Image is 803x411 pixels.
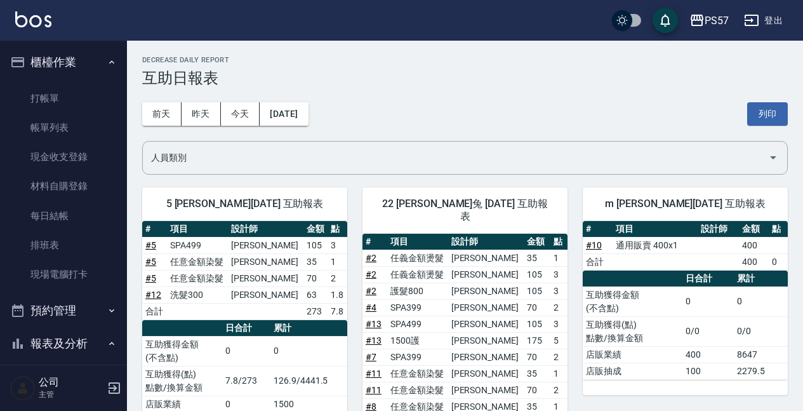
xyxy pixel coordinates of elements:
img: Person [10,375,36,401]
td: [PERSON_NAME] [448,283,524,299]
td: 0/0 [682,316,734,346]
td: 2 [550,349,567,365]
th: 日合計 [682,271,734,287]
a: 材料自購登錄 [5,172,122,201]
td: 合計 [142,303,167,320]
td: 任意金額染髮 [387,365,448,382]
button: 預約管理 [5,294,122,327]
a: #2 [366,269,376,280]
td: 2 [550,382,567,398]
th: 項目 [613,221,698,238]
td: 8647 [734,346,788,363]
td: 7.8 [328,303,347,320]
td: 店販抽成 [583,363,682,379]
p: 主管 [39,389,103,400]
button: 列印 [747,102,788,126]
td: 70 [524,299,551,316]
td: SPA499 [167,237,228,253]
a: #5 [145,257,156,267]
td: [PERSON_NAME] [448,250,524,266]
td: 2 [550,299,567,316]
td: [PERSON_NAME] [448,382,524,398]
td: [PERSON_NAME] [228,237,303,253]
td: 1.8 [328,286,347,303]
td: 5 [550,332,567,349]
td: 105 [524,266,551,283]
td: 任義金額燙髮 [387,266,448,283]
td: 273 [303,303,328,320]
td: 400 [682,346,734,363]
td: [PERSON_NAME] [448,365,524,382]
td: [PERSON_NAME] [448,299,524,316]
td: 400 [739,253,769,270]
td: 35 [524,365,551,382]
button: 櫃檯作業 [5,46,122,79]
td: 洗髮300 [167,286,228,303]
td: 70 [303,270,328,286]
table: a dense table [142,221,347,320]
h3: 互助日報表 [142,69,788,87]
h5: 公司 [39,376,103,389]
th: 金額 [524,234,551,250]
td: 互助獲得金額 (不含點) [142,336,222,366]
td: [PERSON_NAME] [448,349,524,365]
td: 3 [550,266,567,283]
button: save [653,8,678,33]
td: 70 [524,349,551,365]
td: 0 [734,286,788,316]
th: 點 [328,221,347,238]
button: 前天 [142,102,182,126]
td: 7.8/273 [222,366,270,396]
td: 0 [769,253,788,270]
td: [PERSON_NAME] [448,316,524,332]
th: 項目 [387,234,448,250]
a: #5 [145,240,156,250]
td: 105 [303,237,328,253]
td: 400 [739,237,769,253]
td: 互助獲得(點) 點數/換算金額 [583,316,682,346]
th: 金額 [303,221,328,238]
th: 金額 [739,221,769,238]
td: 1 [328,253,347,270]
a: 每日結帳 [5,201,122,231]
button: [DATE] [260,102,308,126]
h2: Decrease Daily Report [142,56,788,64]
a: #10 [586,240,602,250]
button: PS57 [684,8,734,34]
table: a dense table [583,221,788,271]
input: 人員名稱 [148,147,763,169]
th: 累計 [734,271,788,287]
button: Open [763,147,783,168]
td: 2 [328,270,347,286]
td: 105 [524,283,551,299]
td: 1 [550,250,567,266]
a: #4 [366,302,376,313]
td: SPA499 [387,316,448,332]
td: 3 [550,316,567,332]
td: 0/0 [734,316,788,346]
img: Logo [15,11,51,27]
a: 現場電腦打卡 [5,260,122,289]
td: 3 [550,283,567,299]
td: 1500護 [387,332,448,349]
td: [PERSON_NAME] [448,332,524,349]
a: #11 [366,385,382,395]
a: #12 [145,290,161,300]
td: 任義金額燙髮 [387,250,448,266]
td: 任意金額染髮 [387,382,448,398]
td: SPA399 [387,349,448,365]
a: #2 [366,253,376,263]
a: 打帳單 [5,84,122,113]
td: 2279.5 [734,363,788,379]
button: 報表及分析 [5,327,122,360]
th: 點 [769,221,788,238]
a: #5 [145,273,156,283]
td: [PERSON_NAME] [228,286,303,303]
td: 3 [328,237,347,253]
td: 1 [550,365,567,382]
td: 通用販賣 400x1 [613,237,698,253]
td: 任意金額染髮 [167,270,228,286]
th: # [142,221,167,238]
td: 合計 [583,253,613,270]
td: 店販業績 [583,346,682,363]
